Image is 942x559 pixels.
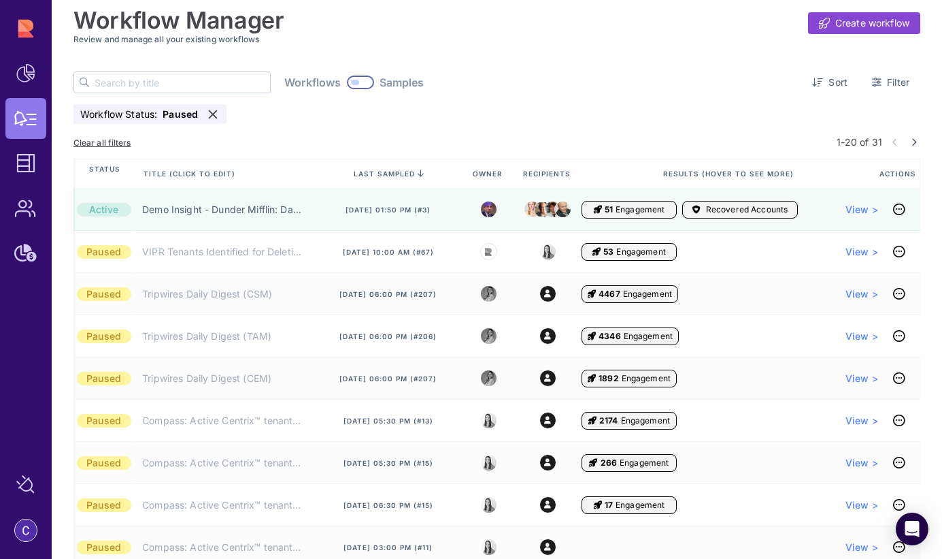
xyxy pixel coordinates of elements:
[484,248,492,256] img: Rupert
[73,138,131,148] span: Clear all filters
[77,245,131,259] div: Paused
[594,500,602,511] i: Engagement
[339,332,437,341] span: [DATE] 06:00 pm (#206)
[845,456,878,470] span: View >
[473,169,505,178] span: Owner
[845,203,878,217] a: View >
[80,107,157,121] span: Workflow Status:
[142,245,303,259] a: VIPR Tenants Identified for Deletion →🗑️
[616,500,665,511] span: Engagement
[15,520,37,541] img: account-photo
[77,287,131,301] div: Paused
[616,246,665,257] span: Engagement
[588,373,596,384] i: Engagement
[845,498,878,512] a: View >
[346,205,431,214] span: [DATE] 01:50 pm (#3)
[481,328,497,344] img: 8988563339665_5a12f1d3e1fcf310ea11_32.png
[77,456,131,470] div: Paused
[592,246,601,257] i: Engagement
[163,107,198,121] span: Paused
[481,413,497,428] img: 8525803544391_e4bc78f9dfe39fb1ff36_32.jpg
[845,372,878,385] a: View >
[588,289,596,300] i: Engagement
[594,204,602,215] i: Engagement
[339,289,437,299] span: [DATE] 06:00 pm (#207)
[620,458,669,468] span: Engagement
[481,202,497,217] img: michael.jpeg
[142,330,271,343] a: Tripwires Daily Digest (TAM)
[835,16,909,30] span: Create workflow
[343,416,433,426] span: [DATE] 05:30 pm (#13)
[589,458,597,468] i: Engagement
[284,76,341,89] span: Workflows
[77,203,131,217] div: Active
[845,245,878,259] a: View >
[523,169,573,178] span: Recipients
[601,458,617,468] span: 266
[837,135,882,149] span: 1-20 of 31
[879,169,919,178] span: Actions
[354,170,415,178] span: last sampled
[845,287,878,301] a: View >
[605,500,613,511] span: 17
[828,76,847,89] span: Sort
[142,456,303,470] a: Compass: Active Centrix™ tenant will be deleted ❌ (SE)
[845,414,878,428] a: View >
[77,372,131,385] div: Paused
[89,164,120,183] span: Status
[706,204,788,215] span: Recovered Accounts
[142,287,272,301] a: Tripwires Daily Digest (CSM)
[481,539,497,555] img: 8525803544391_e4bc78f9dfe39fb1ff36_32.jpg
[142,372,271,385] a: Tripwires Daily Digest (CEM)
[142,541,303,554] a: Compass: Active Centrix™ tenant will be deleted (Partner) ❌
[616,204,665,215] span: Engagement
[142,203,303,217] a: Demo Insight - Dunder Mifflin: Daily Sales
[77,414,131,428] div: Paused
[599,415,618,426] span: 2174
[343,500,433,510] span: [DATE] 06:30 pm (#15)
[77,541,131,554] div: Paused
[599,373,619,384] span: 1892
[142,498,303,512] a: Compass: Active Centrix™ tenant will be deleted (TCSM) ❌
[603,246,613,257] span: 53
[621,415,670,426] span: Engagement
[481,286,497,302] img: 8988563339665_5a12f1d3e1fcf310ea11_32.png
[535,202,550,216] img: kevin.jpeg
[343,458,433,468] span: [DATE] 05:30 pm (#15)
[77,498,131,512] div: Paused
[73,34,920,44] h3: Review and manage all your existing workflows
[663,169,796,178] span: Results (Hover to see more)
[343,247,434,257] span: [DATE] 10:00 am (#67)
[524,197,540,221] img: angela.jpeg
[77,330,131,343] div: Paused
[588,331,596,342] i: Engagement
[622,373,671,384] span: Engagement
[605,204,613,215] span: 51
[144,169,238,178] span: Title (click to edit)
[896,513,928,545] div: Open Intercom Messenger
[588,415,596,426] i: Engagement
[73,7,284,34] h1: Workflow Manager
[845,541,878,554] a: View >
[142,414,303,428] a: Compass: Active Centrix™ tenant will be deleted (AE) ❌
[343,543,433,552] span: [DATE] 03:00 pm (#11)
[540,244,556,259] img: 8525803544391_e4bc78f9dfe39fb1ff36_32.jpg
[481,370,497,386] img: 8988563339665_5a12f1d3e1fcf310ea11_32.png
[623,289,672,300] span: Engagement
[845,330,878,343] a: View >
[545,202,560,217] img: jim.jpeg
[692,204,701,215] i: Accounts
[339,374,437,383] span: [DATE] 06:00 pm (#207)
[380,76,424,89] span: Samples
[624,331,673,342] span: Engagement
[599,289,620,300] span: 4467
[599,331,621,342] span: 4346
